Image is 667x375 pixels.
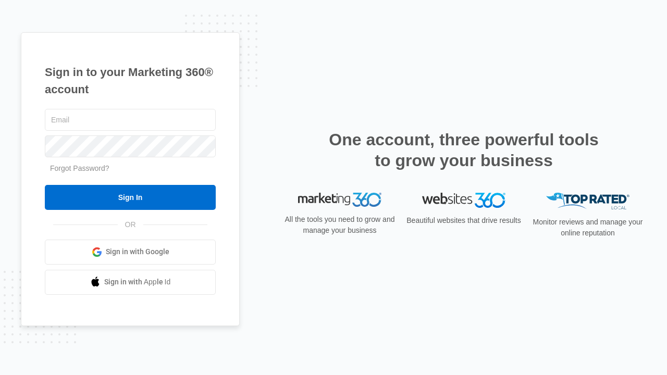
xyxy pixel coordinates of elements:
[281,214,398,236] p: All the tools you need to grow and manage your business
[45,240,216,265] a: Sign in with Google
[118,219,143,230] span: OR
[298,193,381,207] img: Marketing 360
[529,217,646,239] p: Monitor reviews and manage your online reputation
[405,215,522,226] p: Beautiful websites that drive results
[326,129,602,171] h2: One account, three powerful tools to grow your business
[45,109,216,131] input: Email
[45,64,216,98] h1: Sign in to your Marketing 360® account
[422,193,505,208] img: Websites 360
[106,246,169,257] span: Sign in with Google
[104,277,171,287] span: Sign in with Apple Id
[546,193,629,210] img: Top Rated Local
[45,270,216,295] a: Sign in with Apple Id
[50,164,109,172] a: Forgot Password?
[45,185,216,210] input: Sign In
